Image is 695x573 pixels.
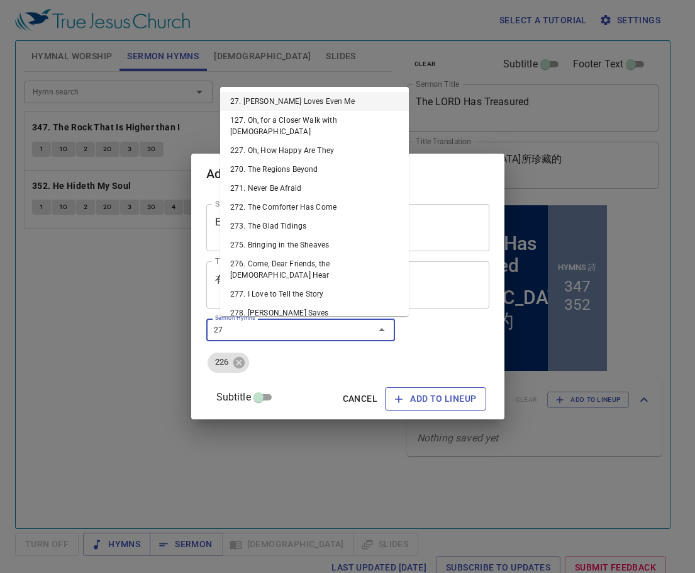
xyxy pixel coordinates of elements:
div: The LORD Has Treasured [6,30,142,74]
textarea: Effective Prayer [215,216,481,240]
textarea: 有功效的禱告 [215,273,481,297]
li: 27. [PERSON_NAME] Loves Even Me [220,92,409,111]
li: 277. I Love to Tell the Story [220,285,409,304]
li: 273. The Glad Tidings [220,217,409,235]
button: Cancel [338,387,382,411]
li: 275. Bringing in the Sheaves [220,235,409,254]
span: Subtitle [216,390,251,405]
li: 276. Come, Dear Friends, the [DEMOGRAPHIC_DATA] Hear [220,254,409,285]
button: Add to Lineup [385,387,486,411]
li: 278. [PERSON_NAME] Saves [220,304,409,322]
li: 272. The Comforter Has Come [220,198,409,217]
span: 226 [208,356,236,368]
li: 352 [162,93,189,111]
li: 227. Oh, How Happy Are They [220,141,409,160]
li: 347 [162,75,189,93]
div: 226 [208,353,249,373]
li: 270. The Regions Beyond [220,160,409,179]
span: Cancel [343,391,377,407]
span: Add to Lineup [395,391,476,407]
li: 271. Never Be Afraid [220,179,409,198]
p: Hymns 詩 [156,60,194,71]
button: Close [373,321,391,339]
li: 127. Oh, for a Closer Walk with [DEMOGRAPHIC_DATA] [220,111,409,141]
h2: Add to Lineup [206,164,489,184]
